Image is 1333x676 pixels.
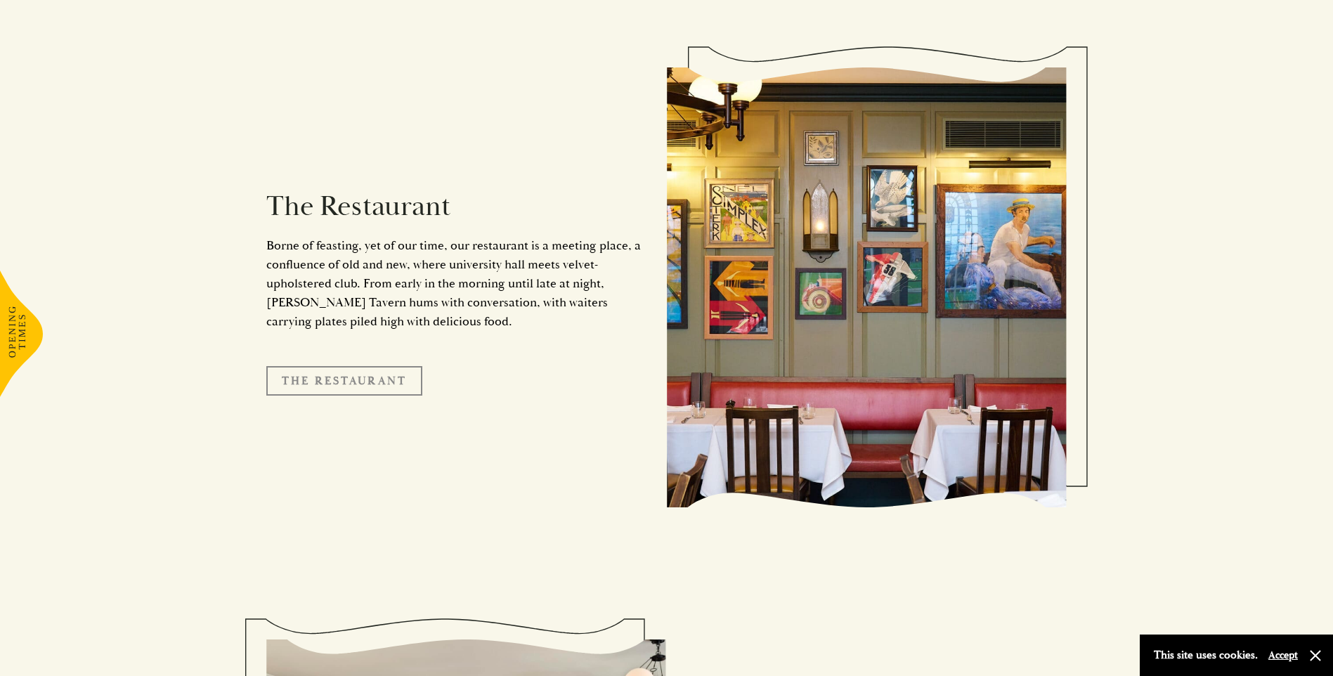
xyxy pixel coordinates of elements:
p: Borne of feasting, yet of our time, our restaurant is a meeting place, a confluence of old and ne... [266,236,646,331]
button: Close and accept [1308,649,1322,663]
button: Accept [1268,649,1298,662]
p: This site uses cookies. [1154,645,1258,665]
a: The Restaurant [266,366,422,396]
h2: The Restaurant [266,190,646,223]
